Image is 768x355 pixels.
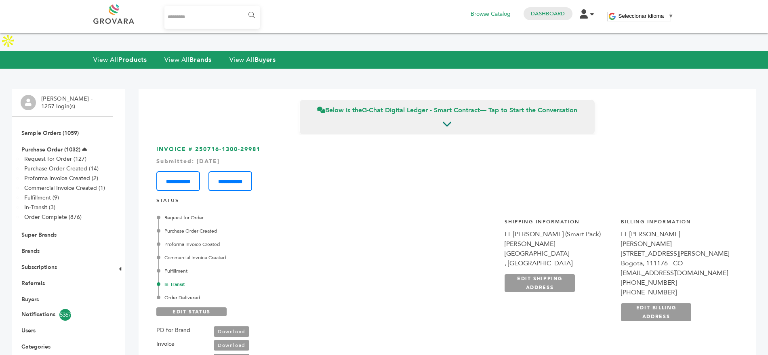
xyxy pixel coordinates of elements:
div: Proforma Invoice Created [158,241,360,248]
a: Download [214,326,249,337]
a: Buyers [21,296,39,303]
a: Subscriptions [21,263,57,271]
strong: Brands [189,55,211,64]
div: Purchase Order Created [158,227,360,235]
div: EL [PERSON_NAME] (Smart Pack) [505,229,613,239]
div: [STREET_ADDRESS][PERSON_NAME] [621,249,729,258]
strong: G-Chat Digital Ledger - Smart Contract [362,106,480,115]
h3: INVOICE # 250716-1300-29981 [156,145,738,191]
a: Dashboard [531,10,565,17]
label: PO for Brand [156,326,190,335]
div: Request for Order [158,214,360,221]
a: Order Complete (876) [24,213,82,221]
div: [PHONE_NUMBER] [621,288,729,297]
span: 5367 [59,309,71,321]
a: Commercial Invoice Created (1) [24,184,105,192]
a: View AllProducts [93,55,147,64]
div: [PHONE_NUMBER] [621,278,729,288]
a: Request for Order (127) [24,155,86,163]
div: In-Transit [158,281,360,288]
span: Seleccionar idioma [619,13,664,19]
a: View AllBuyers [229,55,276,64]
a: EDIT SHIPPING ADDRESS [505,274,575,292]
div: [PERSON_NAME] [621,239,729,249]
div: EL [PERSON_NAME] [621,229,729,239]
div: Fulfillment [158,267,360,275]
h4: Billing Information [621,218,729,229]
span: Below is the — Tap to Start the Conversation [317,106,577,115]
a: In-Transit (3) [24,204,55,211]
a: View AllBrands [164,55,212,64]
a: Purchase Order (1032) [21,146,80,153]
li: [PERSON_NAME] - 1257 login(s) [41,95,95,111]
span: ​ [666,13,666,19]
span: ▼ [668,13,673,19]
div: [GEOGRAPHIC_DATA] [505,249,613,258]
div: Bogota, 111176 - CO [621,258,729,268]
a: Categories [21,343,50,351]
img: profile.png [21,95,36,110]
div: , [GEOGRAPHIC_DATA] [505,258,613,268]
a: EDIT STATUS [156,307,227,316]
a: EDIT BILLING ADDRESS [621,303,691,321]
div: [PERSON_NAME] [505,239,613,249]
a: Brands [21,247,40,255]
a: Seleccionar idioma​ [619,13,674,19]
label: Invoice [156,339,175,349]
a: Browse Catalog [471,10,511,19]
a: Proforma Invoice Created (2) [24,174,98,182]
a: Referrals [21,279,45,287]
a: Notifications5367 [21,309,104,321]
a: Fulfillment (9) [24,194,59,202]
input: Search... [164,6,260,29]
h4: STATUS [156,197,738,208]
div: Order Delivered [158,294,360,301]
a: Super Brands [21,231,57,239]
h4: Shipping Information [505,218,613,229]
strong: Products [118,55,147,64]
div: Commercial Invoice Created [158,254,360,261]
a: Users [21,327,36,334]
div: [EMAIL_ADDRESS][DOMAIN_NAME] [621,268,729,278]
div: Submitted: [DATE] [156,158,738,166]
a: Download [214,340,249,351]
strong: Buyers [255,55,276,64]
a: Purchase Order Created (14) [24,165,99,172]
a: Sample Orders (1059) [21,129,79,137]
